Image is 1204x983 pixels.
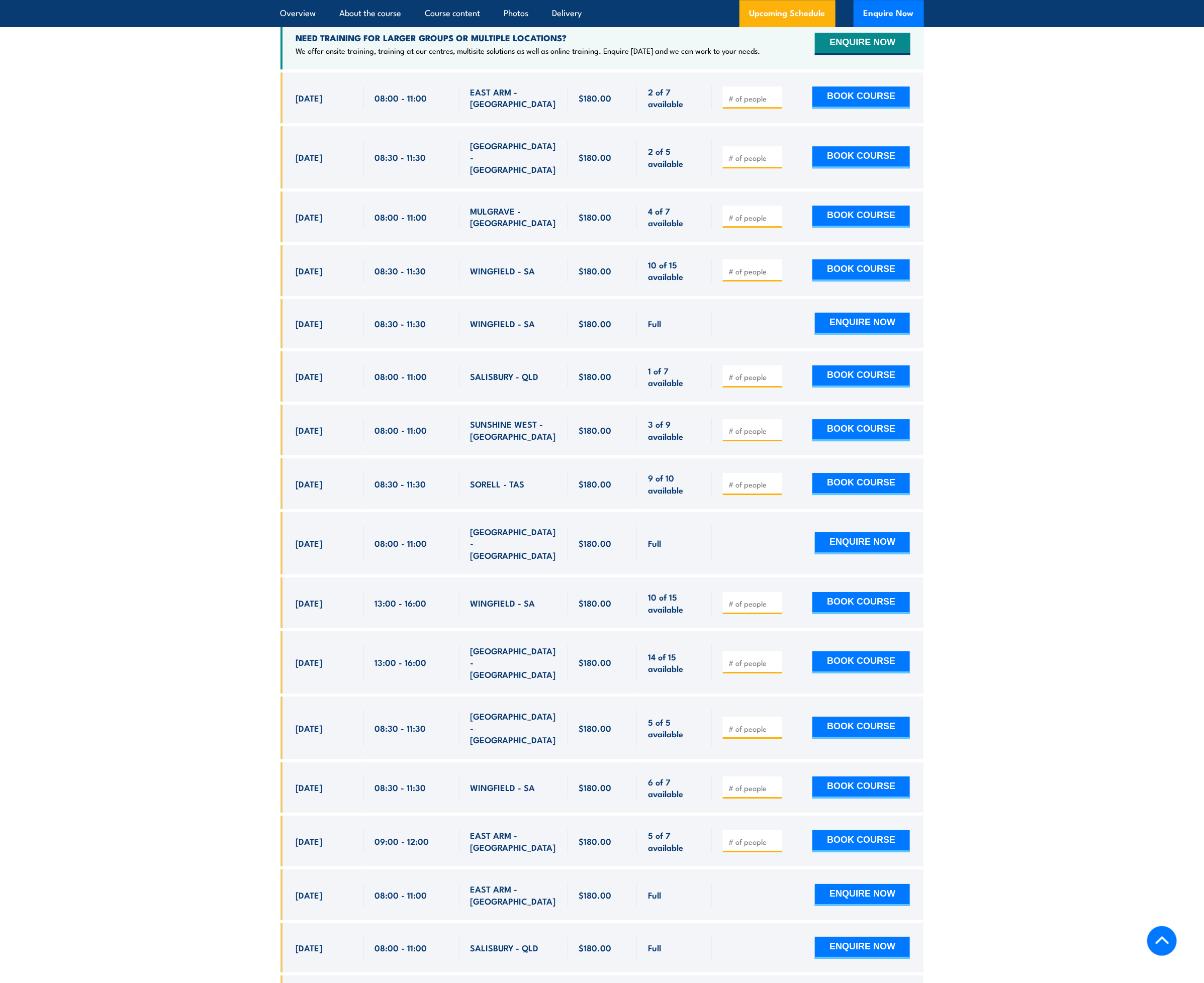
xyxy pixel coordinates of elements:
button: ENQUIRE NOW [815,33,910,55]
span: [DATE] [296,211,323,223]
button: BOOK COURSE [812,86,910,109]
button: BOOK COURSE [812,717,910,739]
span: 08:00 - 11:00 [375,942,427,953]
input: # of people [728,837,779,847]
button: BOOK COURSE [812,830,910,852]
span: EAST ARM - [GEOGRAPHIC_DATA] [471,883,557,907]
span: 08:30 - 11:30 [375,781,426,793]
span: 13:00 - 16:00 [375,656,427,668]
span: 08:00 - 11:00 [375,424,427,436]
span: [GEOGRAPHIC_DATA] - [GEOGRAPHIC_DATA] [471,710,557,745]
button: BOOK COURSE [812,776,910,799]
span: Full [648,537,661,549]
span: $180.00 [579,92,612,104]
button: ENQUIRE NOW [815,532,910,554]
span: [DATE] [296,942,323,953]
span: 2 of 5 available [648,145,701,169]
span: SUNSHINE WEST - [GEOGRAPHIC_DATA] [471,418,557,442]
button: ENQUIRE NOW [815,313,910,335]
span: [DATE] [296,597,323,609]
span: 5 of 7 available [648,829,701,853]
span: [GEOGRAPHIC_DATA] - [GEOGRAPHIC_DATA] [471,645,557,680]
button: ENQUIRE NOW [815,937,910,959]
span: SORELL - TAS [471,478,525,489]
span: WINGFIELD - SA [471,597,535,609]
button: ENQUIRE NOW [815,884,910,906]
span: 08:00 - 11:00 [375,92,427,104]
h4: NEED TRAINING FOR LARGER GROUPS OR MULTIPLE LOCATIONS? [296,32,761,43]
span: $180.00 [579,265,612,276]
span: 08:30 - 11:30 [375,265,426,276]
button: BOOK COURSE [812,592,910,614]
button: BOOK COURSE [812,365,910,387]
input: # of people [728,658,779,668]
span: $180.00 [579,781,612,793]
span: $180.00 [579,835,612,847]
span: 08:00 - 11:00 [375,370,427,382]
span: $180.00 [579,722,612,734]
span: [DATE] [296,151,323,163]
span: $180.00 [579,151,612,163]
span: 08:00 - 11:00 [375,537,427,549]
span: EAST ARM - [GEOGRAPHIC_DATA] [471,829,557,853]
span: 3 of 9 available [648,418,701,442]
span: Full [648,942,661,953]
button: BOOK COURSE [812,206,910,228]
span: 08:30 - 11:30 [375,722,426,734]
span: $180.00 [579,537,612,549]
span: $180.00 [579,211,612,223]
span: [GEOGRAPHIC_DATA] - [GEOGRAPHIC_DATA] [471,526,557,561]
span: 9 of 10 available [648,472,701,496]
span: MULGRAVE - [GEOGRAPHIC_DATA] [471,205,557,229]
span: WINGFIELD - SA [471,781,535,793]
button: BOOK COURSE [812,146,910,168]
span: 6 of 7 available [648,776,701,800]
button: BOOK COURSE [812,419,910,441]
span: [DATE] [296,424,323,436]
span: SALISBURY - QLD [471,370,539,382]
span: [DATE] [296,835,323,847]
span: 13:00 - 16:00 [375,597,427,609]
span: [GEOGRAPHIC_DATA] - [GEOGRAPHIC_DATA] [471,140,557,175]
span: EAST ARM - [GEOGRAPHIC_DATA] [471,86,557,110]
span: WINGFIELD - SA [471,265,535,276]
input: # of people [728,266,779,276]
span: [DATE] [296,656,323,668]
span: $180.00 [579,597,612,609]
input: # of people [728,372,779,382]
span: WINGFIELD - SA [471,318,535,329]
span: 08:30 - 11:30 [375,318,426,329]
span: $180.00 [579,370,612,382]
input: # of people [728,479,779,489]
input: # of people [728,724,779,734]
input: # of people [728,426,779,436]
span: 14 of 15 available [648,651,701,674]
span: [DATE] [296,889,323,901]
span: 4 of 7 available [648,205,701,229]
input: # of people [728,153,779,163]
span: [DATE] [296,537,323,549]
span: 2 of 7 available [648,86,701,110]
span: Full [648,889,661,901]
span: [DATE] [296,370,323,382]
span: $180.00 [579,656,612,668]
span: 5 of 5 available [648,716,701,740]
span: $180.00 [579,424,612,436]
span: 08:00 - 11:00 [375,211,427,223]
input: # of people [728,213,779,223]
input: # of people [728,599,779,609]
button: BOOK COURSE [812,473,910,495]
span: 08:30 - 11:30 [375,478,426,489]
span: [DATE] [296,781,323,793]
span: $180.00 [579,318,612,329]
button: BOOK COURSE [812,651,910,673]
span: SALISBURY - QLD [471,942,539,953]
span: [DATE] [296,318,323,329]
span: [DATE] [296,265,323,276]
span: $180.00 [579,889,612,901]
span: 10 of 15 available [648,259,701,282]
span: $180.00 [579,478,612,489]
p: We offer onsite training, training at our centres, multisite solutions as well as online training... [296,46,761,56]
span: 08:00 - 11:00 [375,889,427,901]
span: 10 of 15 available [648,591,701,615]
